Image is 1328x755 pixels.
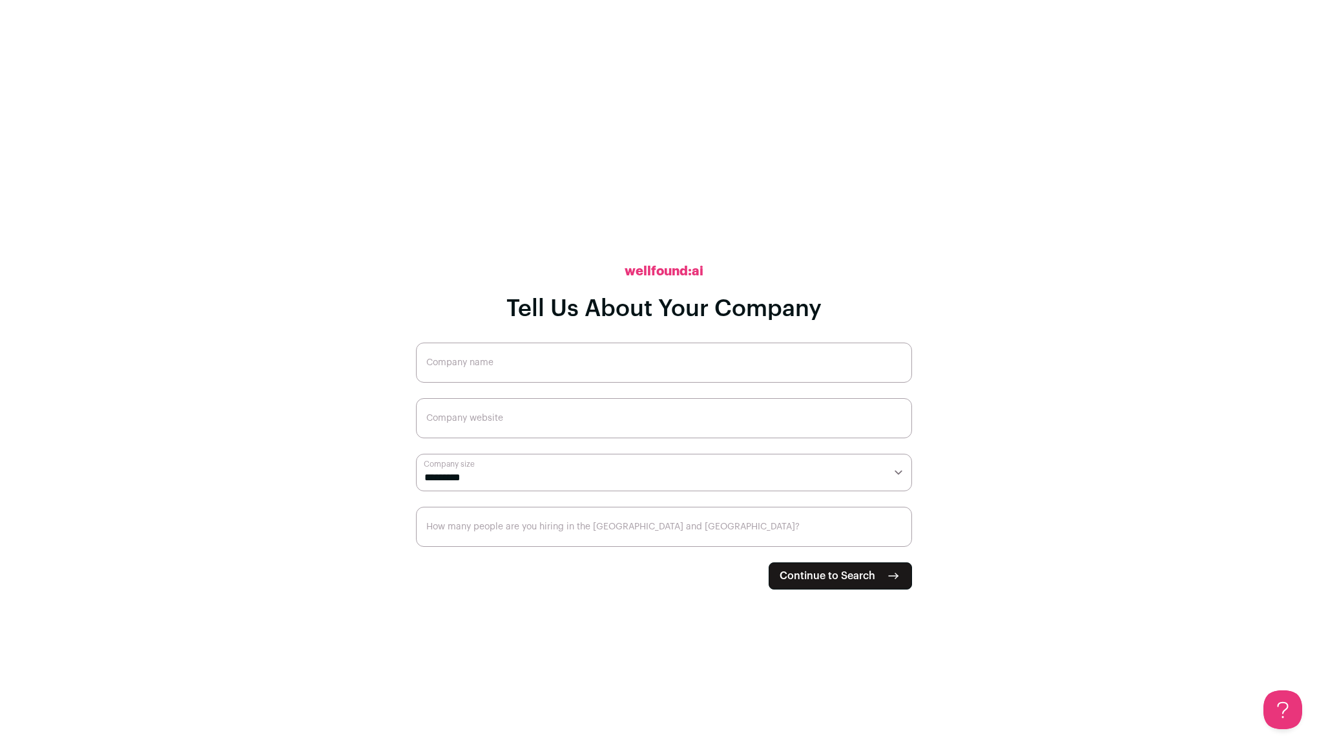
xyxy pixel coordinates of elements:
input: Company website [416,398,912,438]
span: Continue to Search [780,568,875,584]
input: How many people are you hiring in the US and Canada? [416,507,912,547]
iframe: Toggle Customer Support [1263,690,1302,729]
button: Continue to Search [769,562,912,590]
h1: Tell Us About Your Company [506,296,822,322]
input: Company name [416,343,912,383]
h2: wellfound:ai [625,262,703,281]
